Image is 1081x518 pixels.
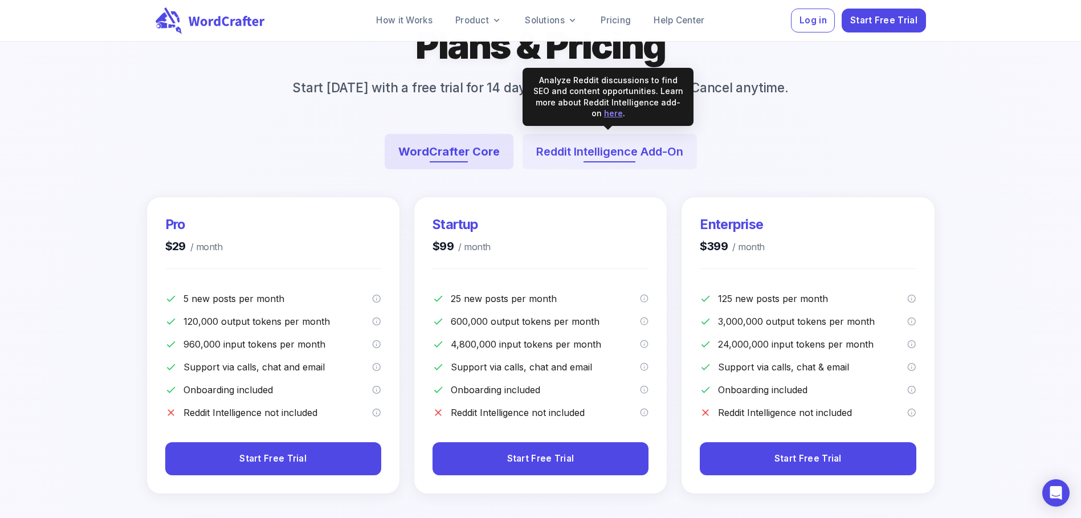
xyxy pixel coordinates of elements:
[372,385,381,394] svg: We offer a hands-on onboarding for the entire team for customers with the pro plan. Our structure...
[640,294,649,303] svg: A post is a new piece of content, an imported content for optimization or a content brief.
[907,294,916,303] svg: A post is a new piece of content, an imported content for optimization or a content brief.
[718,406,907,419] p: Reddit Intelligence not included
[415,22,666,69] h1: Plans & Pricing
[451,337,640,351] p: 4,800,000 input tokens per month
[451,383,640,397] p: Onboarding included
[451,315,640,328] p: 600,000 output tokens per month
[644,9,713,32] a: Help Center
[604,108,623,118] a: here
[516,9,587,32] a: Solutions
[183,315,373,328] p: 120,000 output tokens per month
[446,9,511,32] a: Product
[774,451,842,467] span: Start Free Trial
[850,13,917,28] span: Start Free Trial
[842,9,925,33] button: Start Free Trial
[728,239,764,255] span: / month
[183,337,373,351] p: 960,000 input tokens per month
[592,9,640,32] a: Pricing
[718,292,907,305] p: 125 new posts per month
[640,317,649,326] svg: Output tokens are the words/characters the model generates in response to your instructions. You ...
[799,13,827,28] span: Log in
[239,451,307,467] span: Start Free Trial
[372,362,381,372] svg: We offer support via calls, chat and email to our customers with the pro plan
[183,383,373,397] p: Onboarding included
[907,340,916,349] svg: Input tokens are the words you provide to the AI model as instructions. You can think of tokens a...
[907,408,916,417] svg: Reddit Intelligence is a premium add-on that must be purchased separately. It provides Reddit dat...
[907,317,916,326] svg: Output tokens are the words/characters the model generates in response to your instructions. You ...
[718,360,907,374] p: Support via calls, chat & email
[640,340,649,349] svg: Input tokens are the words you provide to the AI model as instructions. You can think of tokens a...
[718,383,907,397] p: Onboarding included
[451,292,640,305] p: 25 new posts per month
[433,238,491,255] h4: $99
[165,238,223,255] h4: $29
[700,215,764,234] h3: Enterprise
[385,134,513,169] button: WordCrafter Core
[433,442,648,476] button: Start Free Trial
[451,406,640,419] p: Reddit Intelligence not included
[165,215,223,234] h3: Pro
[165,442,381,476] button: Start Free Trial
[907,362,916,372] svg: We offer support via calls, chat and email to our customers with the enterprise plan
[907,385,916,394] svg: We offer a hands-on onboarding for the entire team for customers with the startup plan. Our struc...
[372,408,381,417] svg: Reddit Intelligence is a premium add-on that must be purchased separately. It provides Reddit dat...
[700,238,764,255] h4: $399
[372,340,381,349] svg: Input tokens are the words you provide to the AI model as instructions. You can think of tokens a...
[640,408,649,417] svg: Reddit Intelligence is a premium add-on that must be purchased separately. It provides Reddit dat...
[718,315,907,328] p: 3,000,000 output tokens per month
[1042,479,1070,507] div: Open Intercom Messenger
[451,360,640,374] p: Support via calls, chat and email
[186,239,222,255] span: / month
[718,337,907,351] p: 24,000,000 input tokens per month
[372,294,381,303] svg: A post is a new piece of content, an imported content for optimization or a content brief.
[640,385,649,394] svg: We offer a hands-on onboarding for the entire team for customers with the startup plan. Our struc...
[532,75,684,119] div: Analyze Reddit discussions to find SEO and content opportunities. Learn more about Reddit Intelli...
[183,360,373,374] p: Support via calls, chat and email
[791,9,835,33] button: Log in
[183,406,373,419] p: Reddit Intelligence not included
[183,292,373,305] p: 5 new posts per month
[274,78,806,97] p: Start [DATE] with a free trial for 14 days. No long-term contracts. Cancel anytime.
[367,9,442,32] a: How it Works
[700,442,916,476] button: Start Free Trial
[454,239,490,255] span: / month
[507,451,574,467] span: Start Free Trial
[523,134,697,169] button: Reddit Intelligence Add-On
[433,215,491,234] h3: Startup
[372,317,381,326] svg: Output tokens are the words/characters the model generates in response to your instructions. You ...
[640,362,649,372] svg: We offer support via calls, chat and email to our customers with the startup plan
